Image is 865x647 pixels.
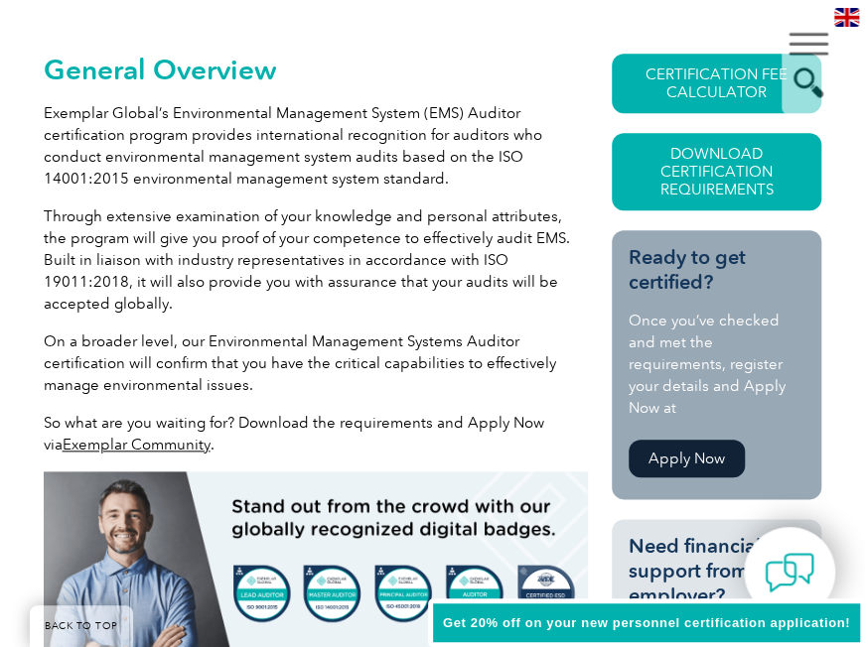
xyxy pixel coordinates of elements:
p: On a broader level, our Environmental Management Systems Auditor certification will confirm that ... [44,330,589,396]
a: Exemplar Community [63,436,211,453]
p: Exemplar Global’s Environmental Management System (EMS) Auditor certification program provides in... [44,102,589,190]
a: Download Certification Requirements [612,133,822,210]
p: Through extensive examination of your knowledge and personal attributes, the program will give yo... [44,205,589,315]
h2: General Overview [44,54,589,85]
a: BACK TO TOP [30,605,133,647]
p: So what are you waiting for? Download the requirements and Apply Now via . [44,412,589,455]
h3: Need financial support from your employer? [629,534,805,608]
img: en [834,8,859,27]
h3: Ready to get certified? [629,245,805,295]
span: Get 20% off on your new personnel certification application! [443,615,850,630]
p: Once you’ve checked and met the requirements, register your details and Apply Now at [629,310,805,419]
a: CERTIFICATION FEE CALCULATOR [612,54,822,113]
a: Apply Now [629,440,745,477]
img: contact-chat.png [765,548,814,597]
